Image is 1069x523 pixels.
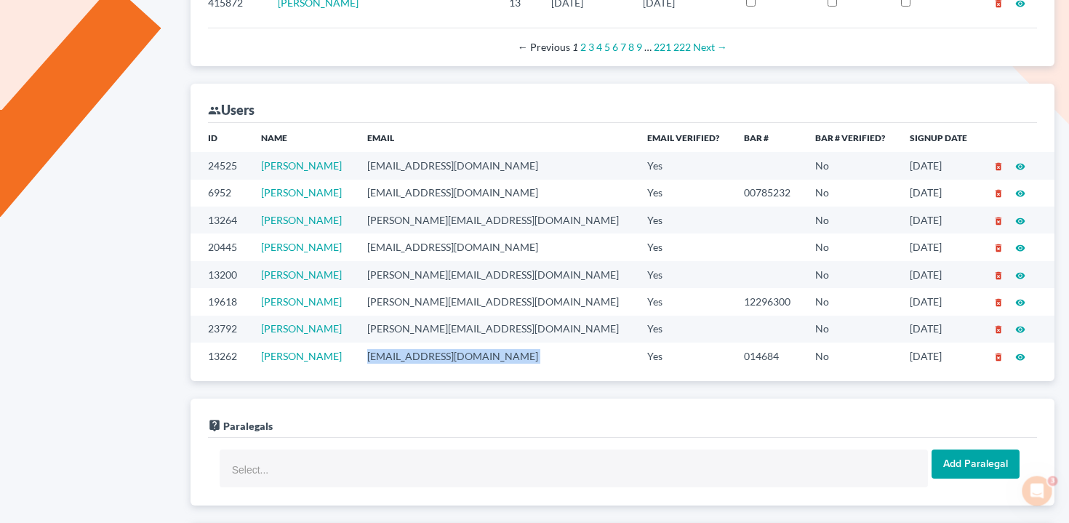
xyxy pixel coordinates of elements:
a: delete_forever [993,159,1004,172]
i: visibility [1015,243,1025,253]
td: [PERSON_NAME][EMAIL_ADDRESS][DOMAIN_NAME] [356,207,636,233]
a: [PERSON_NAME] [261,241,342,253]
a: Page 5 [604,41,610,53]
i: visibility [1015,324,1025,335]
a: Page 4 [596,41,602,53]
i: delete_forever [993,352,1004,362]
i: visibility [1015,271,1025,281]
td: No [804,343,898,370]
a: Next page [693,41,727,53]
td: [DATE] [898,288,980,315]
i: delete_forever [993,216,1004,226]
a: visibility [1015,159,1025,172]
a: Page 6 [612,41,618,53]
td: 12296300 [732,288,804,315]
a: [PERSON_NAME] [261,268,342,281]
td: Yes [636,233,732,260]
td: [DATE] [898,180,980,207]
span: … [644,41,652,53]
td: Yes [636,288,732,315]
a: visibility [1015,322,1025,335]
td: [DATE] [898,316,980,343]
td: No [804,152,898,179]
td: No [804,180,898,207]
th: Email [356,123,636,152]
a: Page 8 [628,41,634,53]
a: [PERSON_NAME] [261,159,342,172]
td: No [804,233,898,260]
i: delete_forever [993,324,1004,335]
th: Bar # [732,123,804,152]
td: No [804,316,898,343]
div: Pagination [220,40,1025,55]
td: 24525 [191,152,249,179]
td: 20445 [191,233,249,260]
th: Email Verified? [636,123,732,152]
a: visibility [1015,214,1025,226]
td: [EMAIL_ADDRESS][DOMAIN_NAME] [356,233,636,260]
a: [PERSON_NAME] [261,295,342,308]
a: [PERSON_NAME] [261,350,342,362]
a: Page 221 [654,41,671,53]
div: Users [208,101,255,119]
a: [PERSON_NAME] [261,214,342,226]
i: visibility [1015,161,1025,172]
span: Previous page [518,41,570,53]
td: 13200 [191,261,249,288]
a: visibility [1015,350,1025,362]
a: [PERSON_NAME] [261,186,342,199]
a: Page 7 [620,41,626,53]
span: Paralegals [223,420,273,432]
a: delete_forever [993,186,1004,199]
iframe: Intercom live chat [1020,474,1054,508]
td: [PERSON_NAME][EMAIL_ADDRESS][DOMAIN_NAME] [356,316,636,343]
td: [PERSON_NAME][EMAIL_ADDRESS][DOMAIN_NAME] [356,288,636,315]
i: visibility [1015,188,1025,199]
i: delete_forever [993,161,1004,172]
a: visibility [1015,186,1025,199]
a: Page 9 [636,41,642,53]
td: Yes [636,207,732,233]
td: No [804,261,898,288]
td: [PERSON_NAME][EMAIL_ADDRESS][DOMAIN_NAME] [356,261,636,288]
a: delete_forever [993,241,1004,253]
th: Name [249,123,356,152]
a: visibility [1015,241,1025,253]
a: Page 3 [588,41,594,53]
td: 6952 [191,180,249,207]
a: delete_forever [993,350,1004,362]
a: Page 2 [580,41,586,53]
a: delete_forever [993,214,1004,226]
i: visibility [1015,216,1025,226]
a: [PERSON_NAME] [261,322,342,335]
th: Bar # Verified? [804,123,898,152]
i: delete_forever [993,243,1004,253]
td: [EMAIL_ADDRESS][DOMAIN_NAME] [356,343,636,370]
td: No [804,207,898,233]
i: visibility [1015,298,1025,308]
td: Yes [636,316,732,343]
th: Signup Date [898,123,980,152]
td: [DATE] [898,207,980,233]
td: [DATE] [898,152,980,179]
td: Yes [636,180,732,207]
td: 014684 [732,343,804,370]
span: 3 [1049,474,1061,485]
td: [DATE] [898,343,980,370]
td: Yes [636,261,732,288]
td: [DATE] [898,233,980,260]
i: delete_forever [993,188,1004,199]
th: ID [191,123,249,152]
i: live_help [208,419,221,432]
i: group [208,104,221,117]
a: visibility [1015,268,1025,281]
i: delete_forever [993,298,1004,308]
td: [EMAIL_ADDRESS][DOMAIN_NAME] [356,152,636,179]
td: 13262 [191,343,249,370]
i: visibility [1015,352,1025,362]
td: [DATE] [898,261,980,288]
td: 19618 [191,288,249,315]
td: 23792 [191,316,249,343]
a: delete_forever [993,322,1004,335]
td: 00785232 [732,180,804,207]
